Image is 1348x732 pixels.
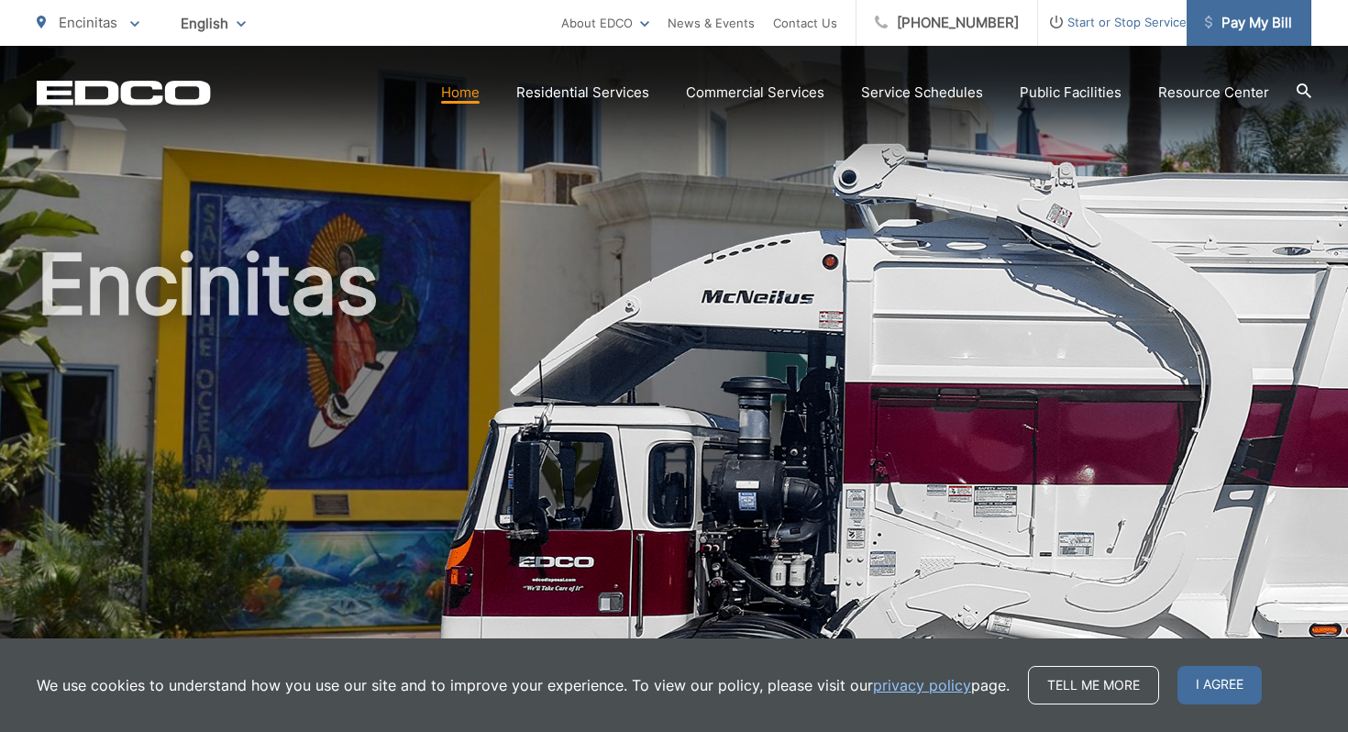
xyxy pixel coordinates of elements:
[37,674,1010,696] p: We use cookies to understand how you use our site and to improve your experience. To view our pol...
[686,82,824,104] a: Commercial Services
[37,80,211,105] a: EDCD logo. Return to the homepage.
[516,82,649,104] a: Residential Services
[1177,666,1262,704] span: I agree
[1028,666,1159,704] a: Tell me more
[773,12,837,34] a: Contact Us
[861,82,983,104] a: Service Schedules
[59,14,117,31] span: Encinitas
[668,12,755,34] a: News & Events
[441,82,480,104] a: Home
[1020,82,1121,104] a: Public Facilities
[167,7,260,39] span: English
[1205,12,1292,34] span: Pay My Bill
[561,12,649,34] a: About EDCO
[1158,82,1269,104] a: Resource Center
[873,674,971,696] a: privacy policy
